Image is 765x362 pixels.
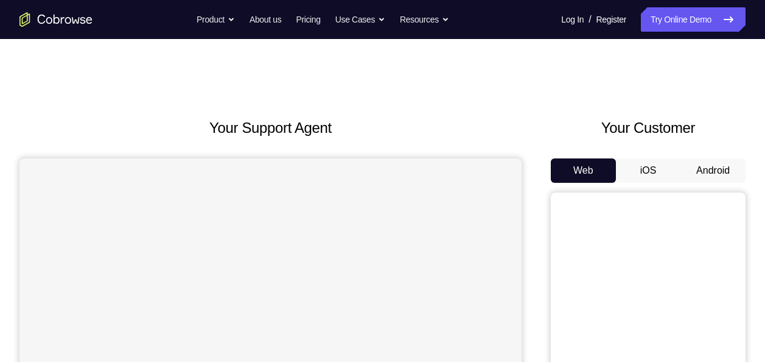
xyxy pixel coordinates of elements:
a: Go to the home page [19,12,93,27]
button: iOS [616,158,681,183]
a: Register [596,7,626,32]
a: Try Online Demo [641,7,746,32]
button: Use Cases [335,7,385,32]
a: Pricing [296,7,320,32]
span: / [589,12,591,27]
h2: Your Support Agent [19,117,522,139]
a: Log In [561,7,584,32]
button: Web [551,158,616,183]
button: Product [197,7,235,32]
button: Android [680,158,746,183]
a: About us [250,7,281,32]
button: Resources [400,7,449,32]
h2: Your Customer [551,117,746,139]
